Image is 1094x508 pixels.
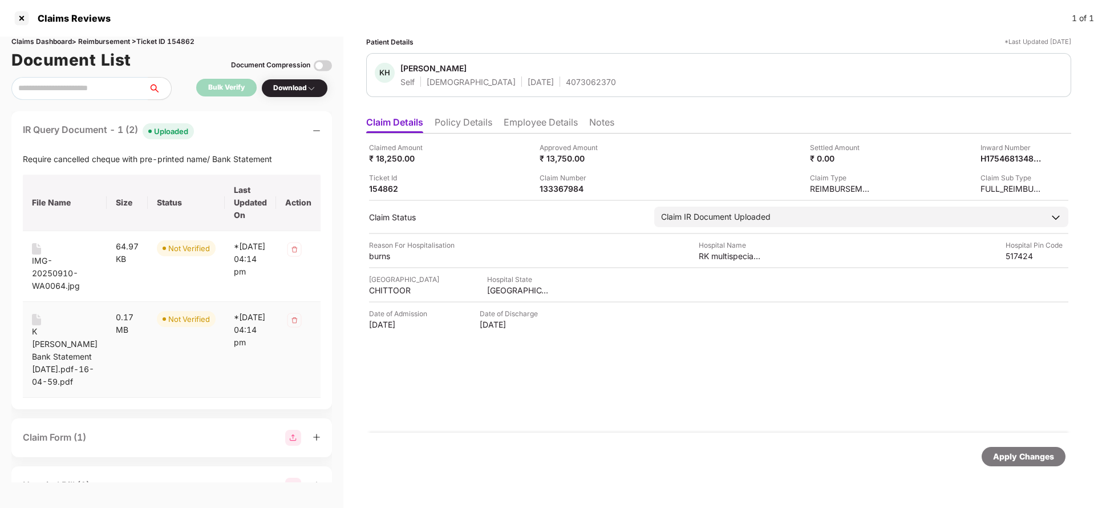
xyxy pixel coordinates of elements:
div: REIMBURSEMENT [810,183,873,194]
div: Date of Admission [369,308,432,319]
div: KH [375,63,395,83]
div: Claims Reviews [31,13,111,24]
li: Policy Details [435,116,492,133]
th: File Name [23,175,107,231]
div: burns [369,251,432,261]
div: CHITTOOR [369,285,432,296]
img: svg+xml;base64,PHN2ZyBpZD0iR3JvdXBfMjg4MTMiIGRhdGEtbmFtZT0iR3JvdXAgMjg4MTMiIHhtbG5zPSJodHRwOi8vd3... [285,478,301,494]
div: 4073062370 [566,76,616,87]
div: Self [400,76,415,87]
div: Require cancelled cheque with pre-printed name/ Bank Statement [23,153,321,166]
span: search [148,84,171,93]
div: [DATE] [528,76,554,87]
img: svg+xml;base64,PHN2ZyB4bWxucz0iaHR0cDovL3d3dy53My5vcmcvMjAwMC9zdmciIHdpZHRoPSIzMiIgaGVpZ2h0PSIzMi... [285,240,303,259]
img: svg+xml;base64,PHN2ZyB4bWxucz0iaHR0cDovL3d3dy53My5vcmcvMjAwMC9zdmciIHdpZHRoPSIzMiIgaGVpZ2h0PSIzMi... [285,311,303,329]
div: Inward Number [980,142,1043,153]
div: *Last Updated [DATE] [1004,37,1071,47]
div: Hospital State [487,274,550,285]
div: 133367984 [540,183,602,194]
th: Action [276,175,321,231]
div: Settled Amount [810,142,873,153]
div: Claims Dashboard > Reimbursement > Ticket ID 154862 [11,37,332,47]
div: RK multispecialty hospital [699,251,761,261]
div: FULL_REIMBURSEMENT [980,183,1043,194]
div: [DEMOGRAPHIC_DATA] [427,76,516,87]
div: [GEOGRAPHIC_DATA] [369,274,439,285]
img: svg+xml;base64,PHN2ZyBpZD0iRHJvcGRvd24tMzJ4MzIiIHhtbG5zPSJodHRwOi8vd3d3LnczLm9yZy8yMDAwL3N2ZyIgd2... [307,84,316,93]
div: Uploaded [154,126,188,137]
div: Apply Changes [993,450,1054,463]
div: Claim Sub Type [980,172,1043,183]
img: svg+xml;base64,PHN2ZyBpZD0iVG9nZ2xlLTMyeDMyIiB4bWxucz0iaHR0cDovL3d3dy53My5vcmcvMjAwMC9zdmciIHdpZH... [314,57,332,75]
div: Date of Discharge [480,308,542,319]
div: Not Verified [168,313,210,325]
div: Bulk Verify [208,82,245,93]
button: search [148,77,172,100]
div: 64.97 KB [116,240,139,265]
span: plus [313,433,321,441]
img: svg+xml;base64,PHN2ZyB4bWxucz0iaHR0cDovL3d3dy53My5vcmcvMjAwMC9zdmciIHdpZHRoPSIxNiIgaGVpZ2h0PSIyMC... [32,243,41,255]
img: svg+xml;base64,PHN2ZyB4bWxucz0iaHR0cDovL3d3dy53My5vcmcvMjAwMC9zdmciIHdpZHRoPSIxNiIgaGVpZ2h0PSIyMC... [32,314,41,325]
div: Claim Number [540,172,602,183]
div: 154862 [369,183,432,194]
th: Size [107,175,148,231]
div: Claim Status [369,212,643,223]
span: minus [313,127,321,135]
div: ₹ 18,250.00 [369,153,432,164]
li: Claim Details [366,116,423,133]
div: H1754681348068MMT0TM366 [980,153,1043,164]
div: Patient Details [366,37,414,47]
div: Document Compression [231,60,310,71]
img: svg+xml;base64,PHN2ZyBpZD0iR3JvdXBfMjg4MTMiIGRhdGEtbmFtZT0iR3JvdXAgMjg4MTMiIHhtbG5zPSJodHRwOi8vd3... [285,430,301,446]
div: *[DATE] 04:14 pm [234,311,267,349]
div: Hospital Name [699,240,761,251]
div: Approved Amount [540,142,602,153]
div: 517424 [1006,251,1068,261]
li: Notes [589,116,614,133]
div: 1 of 1 [1072,12,1094,25]
div: Ticket Id [369,172,432,183]
div: 0.17 MB [116,311,139,336]
div: Reason For Hospitalisation [369,240,455,251]
div: Download [273,83,316,94]
span: plus [313,481,321,489]
div: IR Query Document - 1 (2) [23,123,194,139]
div: Claim Type [810,172,873,183]
div: Claim Form (1) [23,430,86,445]
li: Employee Details [504,116,578,133]
div: Hospital Pin Code [1006,240,1068,251]
div: ₹ 13,750.00 [540,153,602,164]
th: Status [148,175,225,231]
img: downArrowIcon [1050,212,1061,223]
div: [GEOGRAPHIC_DATA] [487,285,550,296]
div: [PERSON_NAME] [400,63,467,74]
div: Claim IR Document Uploaded [661,211,771,223]
div: Hospital Bill (1) [23,478,90,493]
div: Claimed Amount [369,142,432,153]
div: IMG-20250910-WA0064.jpg [32,255,98,292]
div: [DATE] [369,319,432,330]
h1: Document List [11,47,131,72]
div: [DATE] [480,319,542,330]
div: K [PERSON_NAME] Bank Statement [DATE].pdf-16-04-59.pdf [32,325,98,388]
th: Last Updated On [225,175,276,231]
div: Not Verified [168,243,210,254]
div: *[DATE] 04:14 pm [234,240,267,278]
div: ₹ 0.00 [810,153,873,164]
